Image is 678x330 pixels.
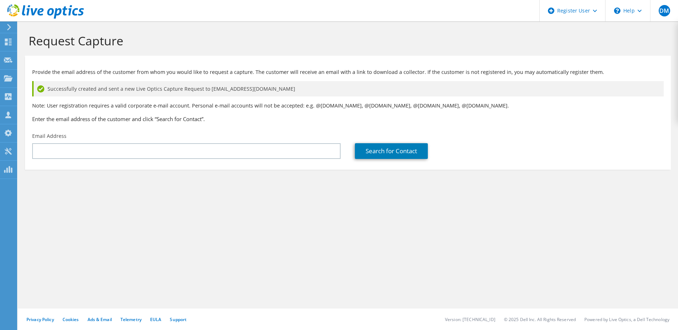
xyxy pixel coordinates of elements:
[120,316,142,322] a: Telemetry
[355,143,428,159] a: Search for Contact
[29,33,664,48] h1: Request Capture
[504,316,576,322] li: © 2025 Dell Inc. All Rights Reserved
[26,316,54,322] a: Privacy Policy
[32,115,664,123] h3: Enter the email address of the customer and click “Search for Contact”.
[150,316,161,322] a: EULA
[32,68,664,76] p: Provide the email address of the customer from whom you would like to request a capture. The cust...
[614,7,620,14] svg: \n
[659,5,670,16] span: DM
[170,316,187,322] a: Support
[88,316,112,322] a: Ads & Email
[63,316,79,322] a: Cookies
[32,132,66,140] label: Email Address
[32,102,664,110] p: Note: User registration requires a valid corporate e-mail account. Personal e-mail accounts will ...
[48,85,295,93] span: Successfully created and sent a new Live Optics Capture Request to [EMAIL_ADDRESS][DOMAIN_NAME]
[584,316,669,322] li: Powered by Live Optics, a Dell Technology
[445,316,495,322] li: Version: [TECHNICAL_ID]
